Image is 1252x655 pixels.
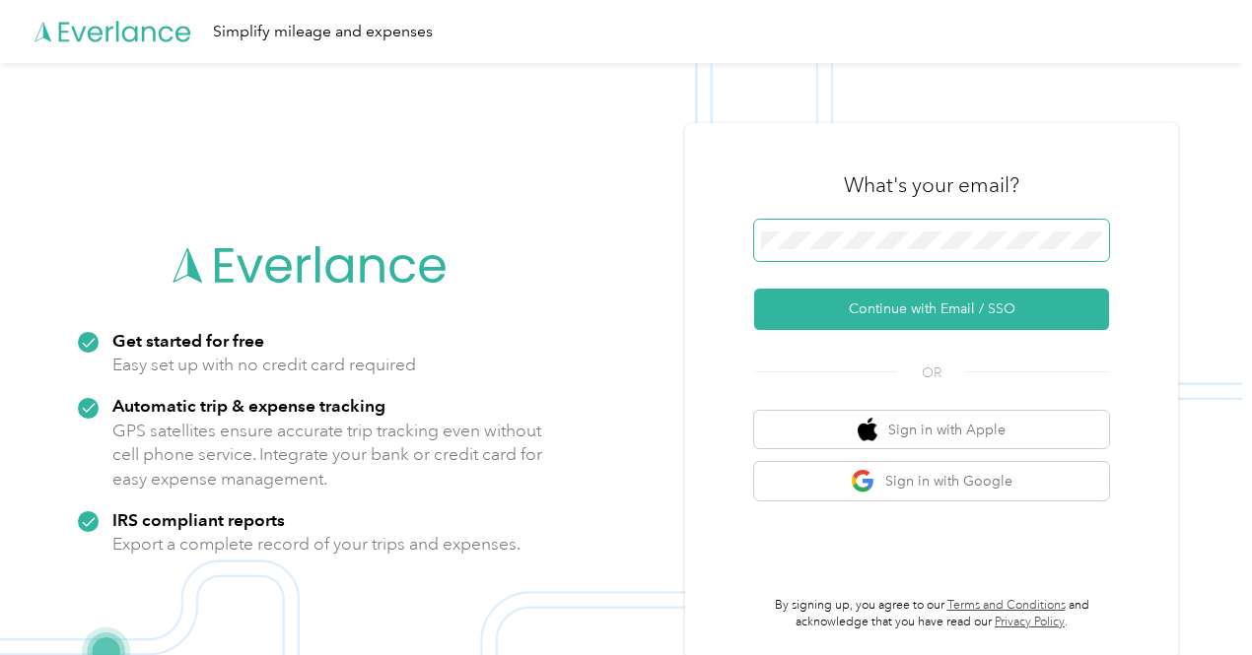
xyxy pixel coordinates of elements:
p: By signing up, you agree to our and acknowledge that you have read our . [754,597,1109,631]
strong: IRS compliant reports [112,509,285,530]
span: OR [897,362,966,383]
h3: What's your email? [844,171,1019,199]
div: Simplify mileage and expenses [213,20,433,44]
strong: Get started for free [112,330,264,351]
button: google logoSign in with Google [754,462,1109,500]
p: Export a complete record of your trips and expenses. [112,532,521,557]
a: Terms and Conditions [947,598,1066,613]
a: Privacy Policy [995,615,1065,629]
p: GPS satellites ensure accurate trip tracking even without cell phone service. Integrate your bank... [112,419,543,491]
button: apple logoSign in with Apple [754,411,1109,449]
p: Easy set up with no credit card required [112,353,416,377]
img: apple logo [858,418,877,442]
img: google logo [851,469,875,493]
button: Continue with Email / SSO [754,289,1109,330]
strong: Automatic trip & expense tracking [112,395,385,416]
